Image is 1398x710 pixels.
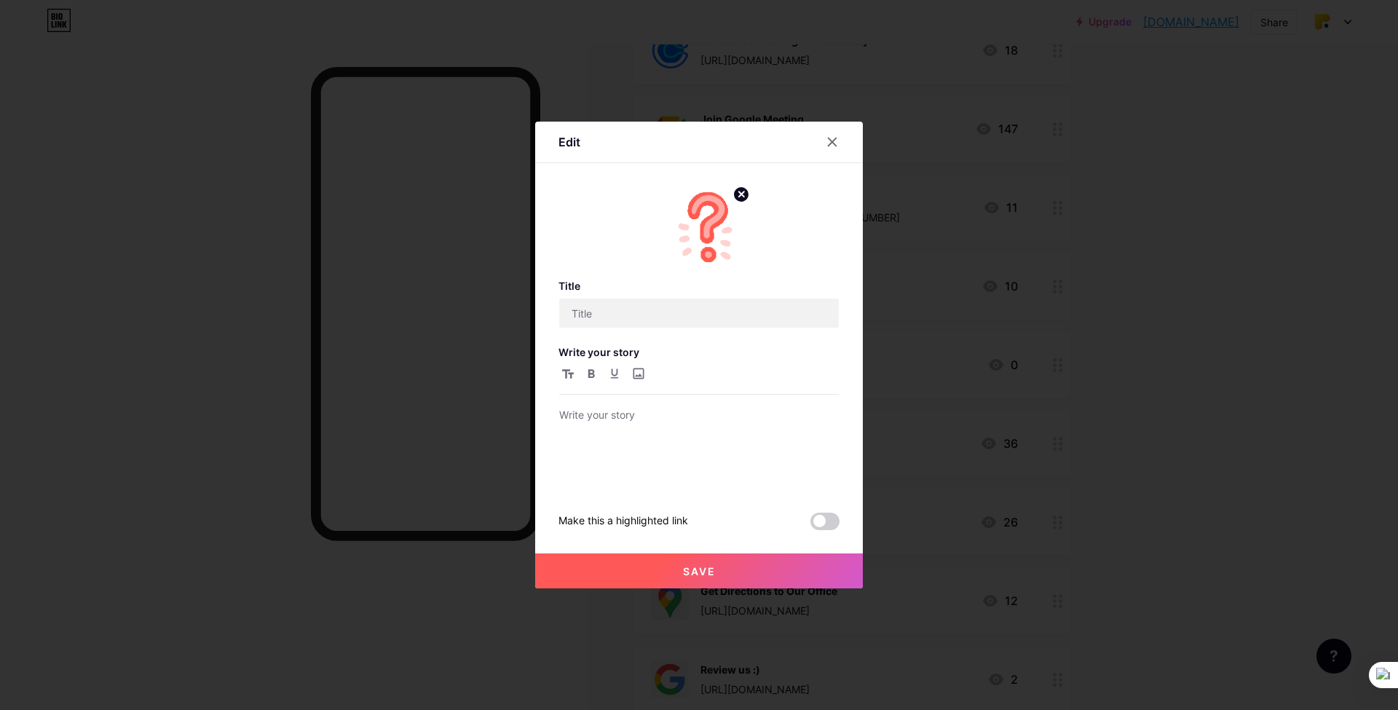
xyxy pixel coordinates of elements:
[683,565,716,577] span: Save
[558,280,840,292] h3: Title
[559,299,839,328] input: Title
[673,192,743,262] img: link_thumbnail
[535,553,863,588] button: Save
[558,513,688,530] div: Make this a highlighted link
[558,133,580,151] div: Edit
[558,346,840,358] h3: Write your story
